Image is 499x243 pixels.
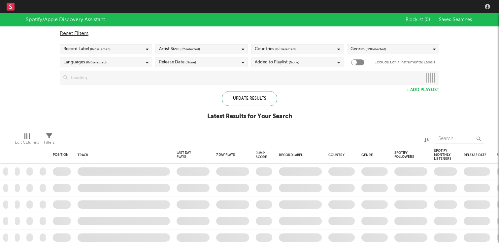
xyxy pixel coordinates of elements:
button: Saved Searches [437,17,473,22]
span: ( 0 / 6 selected) [90,45,111,53]
div: Reset Filters [60,30,439,38]
div: Edit Columns [15,130,39,150]
div: Record Label [63,45,111,53]
div: Position [53,153,69,157]
div: Jump Score [256,151,267,159]
span: (None) [185,58,196,66]
div: Last Day Plays [177,151,200,159]
input: Search... [435,134,484,144]
div: Latest Results for Your Search [207,113,292,121]
div: 7 Day Plays [216,153,239,157]
span: ( 0 / 0 selected) [275,45,296,53]
div: Edit Columns [15,139,39,147]
div: Release Date [159,58,196,66]
span: Blocklist [406,17,430,22]
button: + Add Playlist [407,88,439,92]
label: Exclude Lofi / Instrumental Labels [375,58,435,66]
span: ( 0 / 0 selected) [366,45,386,53]
div: Record Label [279,153,318,157]
div: Country [328,153,351,157]
div: Genre [361,153,384,157]
div: Languages [63,58,107,66]
div: Spotify/Apple Discovery Assistant [26,16,105,24]
span: ( 0 / 5 selected) [180,45,200,53]
input: Loading... [68,71,422,84]
span: ( 0 ) [424,17,430,22]
span: ( 0 / 0 selected) [86,58,107,66]
div: Countries [255,45,296,53]
div: Artist Size [159,45,200,53]
div: Filters [44,139,54,147]
div: Track [78,153,167,157]
div: Filters [44,130,54,150]
div: Release Date [464,153,487,157]
div: Spotify Followers [394,151,417,159]
div: Genres [350,45,386,53]
div: Update Results [222,91,277,106]
span: (None) [289,58,299,66]
div: Added to Playlist [255,58,299,66]
span: Saved Searches [439,17,473,22]
div: Spotify Monthly Listeners [434,149,451,161]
